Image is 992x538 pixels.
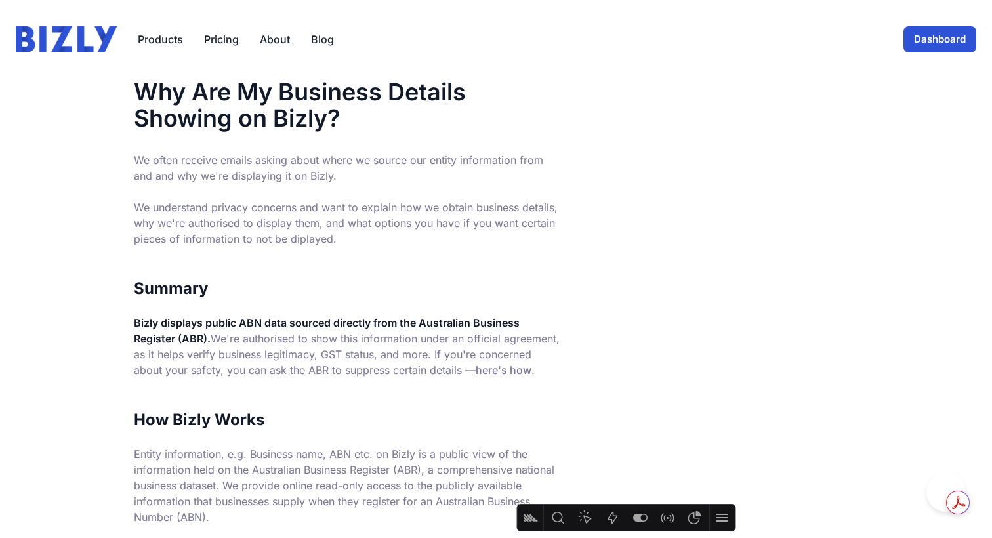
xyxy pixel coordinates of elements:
[134,315,560,378] p: We're authorised to show this information under an official agreement, as it helps verify busines...
[134,278,560,299] h2: Summary
[926,472,966,512] iframe: Toggle Customer Support
[204,31,239,47] a: Pricing
[138,31,183,47] button: Products
[134,152,560,247] p: We often receive emails asking about where we source our entity information from and and why we'r...
[134,446,560,525] p: Entity information, e.g. Business name, ABN etc. on Bizly is a public view of the information hel...
[311,31,334,47] a: Blog
[903,26,976,52] a: Dashboard
[260,31,290,47] a: About
[134,316,520,345] strong: Bizly displays public ABN data sourced directly from the Australian Business Register (ABR).
[476,363,531,377] a: here's how
[134,409,560,430] h2: How Bizly Works
[134,79,560,131] h1: Why Are My Business Details Showing on Bizly?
